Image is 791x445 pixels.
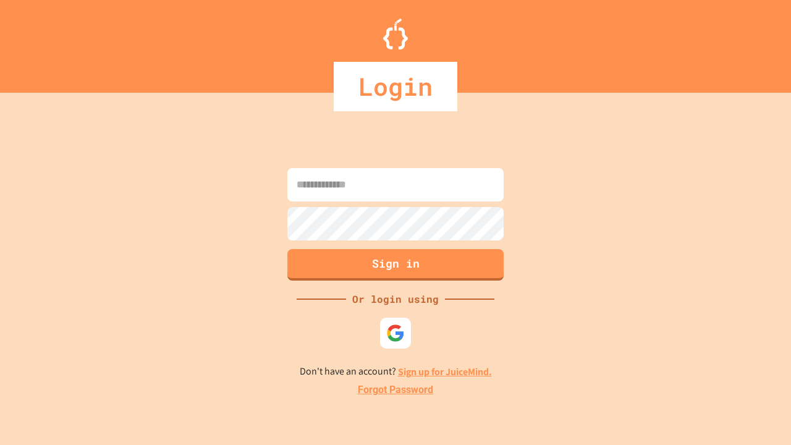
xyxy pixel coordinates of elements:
[398,365,492,378] a: Sign up for JuiceMind.
[346,292,445,307] div: Or login using
[383,19,408,49] img: Logo.svg
[688,342,779,394] iframe: chat widget
[358,383,433,397] a: Forgot Password
[287,249,504,281] button: Sign in
[739,396,779,433] iframe: chat widget
[334,62,457,111] div: Login
[300,364,492,379] p: Don't have an account?
[386,324,405,342] img: google-icon.svg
